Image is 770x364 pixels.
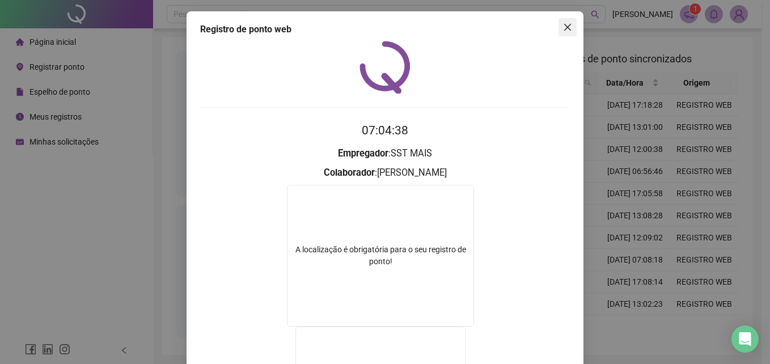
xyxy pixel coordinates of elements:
[359,41,411,94] img: QRPoint
[200,23,570,36] div: Registro de ponto web
[200,146,570,161] h3: : SST MAIS
[324,167,375,178] strong: Colaborador
[338,148,388,159] strong: Empregador
[287,244,473,268] div: A localização é obrigatória para o seu registro de ponto!
[563,23,572,32] span: close
[200,166,570,180] h3: : [PERSON_NAME]
[362,124,408,137] time: 07:04:38
[559,18,577,36] button: Close
[731,325,759,353] div: Open Intercom Messenger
